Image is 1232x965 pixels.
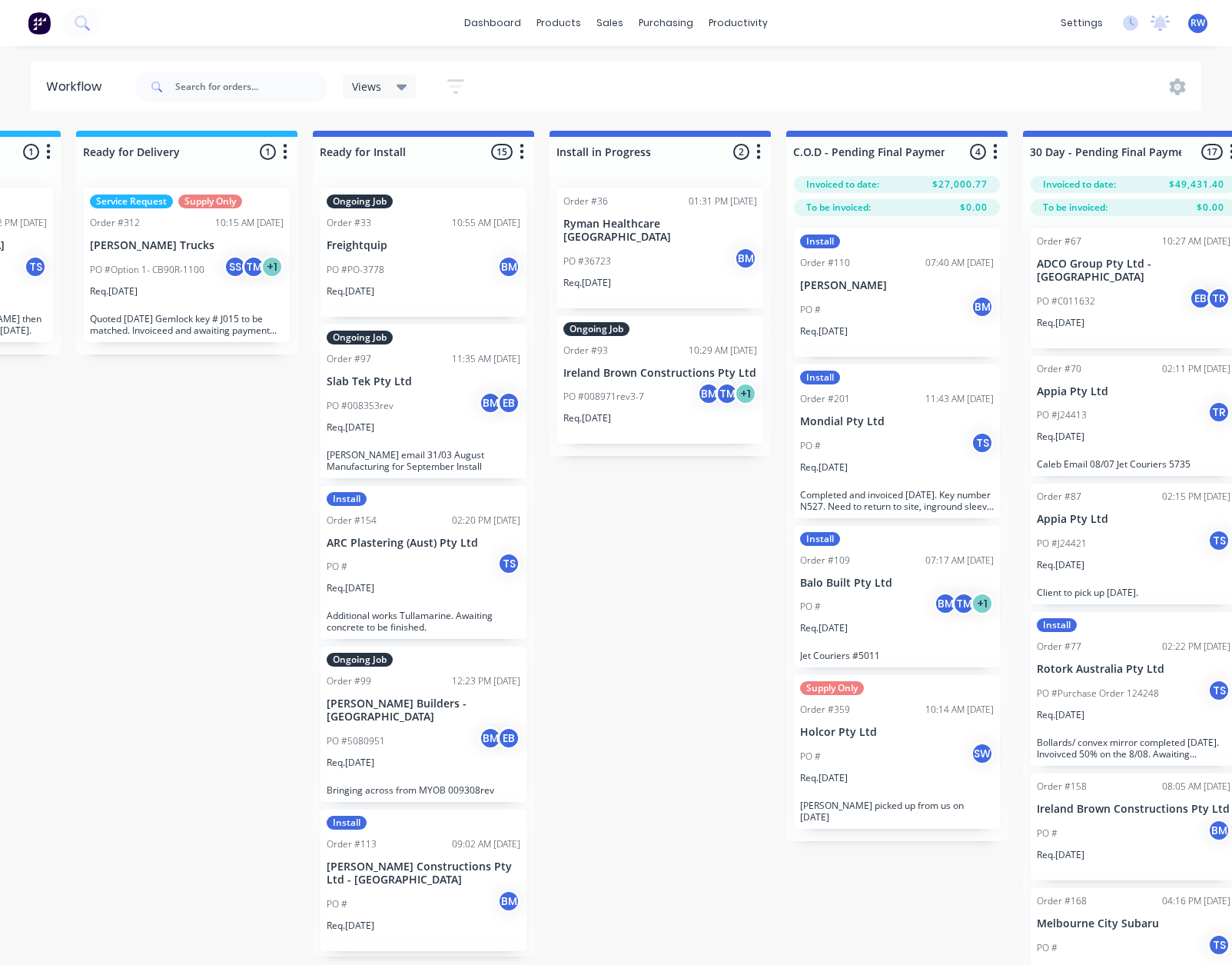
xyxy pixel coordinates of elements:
p: PO # [800,750,821,764]
p: Bringing across from MYOB 009308rev [327,784,520,796]
div: Supply Only [178,195,242,208]
p: Req. [DATE] [800,324,848,338]
div: EB [1189,287,1212,310]
span: $0.00 [960,201,988,215]
span: To be invoiced: [806,201,871,215]
div: Order #201 [800,392,850,406]
div: Order #93 [563,344,608,358]
div: BM [479,727,502,750]
div: Order #359 [800,703,850,717]
p: [PERSON_NAME] Trucks [90,239,284,252]
span: $27,000.77 [932,178,988,191]
div: Order #36 [563,195,608,208]
div: Order #312 [90,216,140,230]
div: Order #33 [327,216,371,230]
div: InstallOrder #11007:40 AM [DATE][PERSON_NAME]PO #BMReq.[DATE] [794,228,1000,357]
div: BM [1207,819,1230,842]
p: Mondial Pty Ltd [800,415,994,428]
div: Ongoing JobOrder #3310:55 AM [DATE]FreightquipPO #PO-3778BMReq.[DATE] [320,188,526,317]
div: Supply OnlyOrder #35910:14 AM [DATE]Holcor Pty LtdPO #SWReq.[DATE][PERSON_NAME] picked up from us... [794,675,1000,829]
span: Invoiced to date: [1043,178,1116,191]
p: Completed and invoiced [DATE]. Key number N527. Need to return to site, inground sleeve has concr... [800,489,994,512]
span: Views [352,78,381,95]
p: [PERSON_NAME] [800,279,994,292]
div: InstallOrder #10907:17 AM [DATE]Balo Built Pty LtdPO #BMTM+1Req.[DATE]Jet Couriers #5011 [794,526,1000,668]
div: 10:14 AM [DATE] [925,703,994,717]
p: Caleb Email 08/07 Jet Couriers 5735 [1037,458,1230,470]
p: PO #Option 1- CB90R-1100 [90,263,204,277]
div: Order #99 [327,674,371,688]
div: TS [1207,529,1230,552]
p: Quoted [DATE] Gemlock key # J015 to be matched. Invoiceed and awaiting payment before shipping ou... [90,313,284,336]
p: Req. [DATE] [90,285,138,298]
p: Req. [DATE] [327,285,374,298]
p: PO # [800,439,821,453]
div: Order #154 [327,514,377,527]
div: BM [497,255,520,278]
span: $0.00 [1197,201,1224,215]
p: Slab Tek Pty Ltd [327,375,520,388]
p: PO #008353rev [327,399,394,413]
p: ADCO Group Pty Ltd - [GEOGRAPHIC_DATA] [1037,258,1230,284]
p: PO #008971rev3-7 [563,390,644,404]
div: Install [327,816,367,830]
p: PO #J24413 [1037,408,1087,422]
p: PO # [1037,941,1058,955]
p: Ireland Brown Constructions Pty Ltd [563,367,757,380]
p: Appia Pty Ltd [1037,513,1230,526]
div: 08:05 AM [DATE] [1162,780,1230,794]
p: Req. [DATE] [327,756,374,770]
div: 10:29 AM [DATE] [689,344,757,358]
p: Holcor Pty Ltd [800,726,994,739]
p: Rotork Australia Pty Ltd [1037,663,1230,676]
div: Ongoing JobOrder #9310:29 AM [DATE]Ireland Brown Constructions Pty LtdPO #008971rev3-7BMTM+1Req.[... [557,316,763,444]
div: Ongoing JobOrder #9711:35 AM [DATE]Slab Tek Pty LtdPO #008353revBMEBReq.[DATE][PERSON_NAME] email... [320,324,526,478]
div: + 1 [971,592,994,615]
div: 07:40 AM [DATE] [925,256,994,270]
p: PO # [800,303,821,317]
div: Order #70 [1037,362,1081,376]
div: TS [497,552,520,575]
div: BM [497,890,520,913]
div: + 1 [734,382,757,405]
div: EB [497,391,520,414]
div: Order #168 [1037,894,1087,908]
div: purchasing [631,12,701,35]
div: 02:20 PM [DATE] [452,514,520,527]
div: Service Request [90,195,173,208]
p: Req. [DATE] [327,919,374,933]
div: TR [1207,287,1230,310]
p: Req. [DATE] [1037,430,1084,444]
div: 02:15 PM [DATE] [1162,490,1230,504]
p: Req. [DATE] [563,276,611,290]
div: sales [589,12,631,35]
div: Ongoing JobOrder #9912:23 PM [DATE][PERSON_NAME] Builders - [GEOGRAPHIC_DATA]PO #5080951BMEBReq.[... [320,647,526,802]
div: TM [242,255,265,278]
div: + 1 [261,255,284,278]
div: InstallOrder #11309:02 AM [DATE][PERSON_NAME] Constructions Pty Ltd - [GEOGRAPHIC_DATA]PO #BMReq.... [320,810,526,951]
p: Req. [DATE] [1037,316,1084,330]
p: Additional works Tullamarine. Awaiting concrete to be finished. [327,610,520,633]
p: [PERSON_NAME] email 31/03 August Manufacturing for September Install [327,449,520,472]
div: productivity [701,12,775,35]
div: BM [697,382,720,405]
span: To be invoiced: [1043,201,1107,215]
div: Install [1037,618,1077,632]
p: Melbourne City Subaru [1037,917,1230,930]
div: TS [1207,933,1230,957]
div: TM [952,592,975,615]
div: Install [800,532,840,546]
p: Appia Pty Ltd [1037,385,1230,398]
div: 12:23 PM [DATE] [452,674,520,688]
div: Install [327,492,367,506]
p: Balo Built Pty Ltd [800,577,994,590]
div: Order #97 [327,352,371,366]
div: Supply Only [800,681,864,695]
p: PO #Purchase Order 124248 [1037,687,1159,700]
p: Jet Couriers #5011 [800,650,994,661]
p: PO #PO-3778 [327,263,384,277]
span: Invoiced to date: [806,178,879,191]
p: [PERSON_NAME] picked up from us on [DATE] [800,800,994,823]
p: PO # [1037,827,1058,840]
div: Order #110 [800,256,850,270]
